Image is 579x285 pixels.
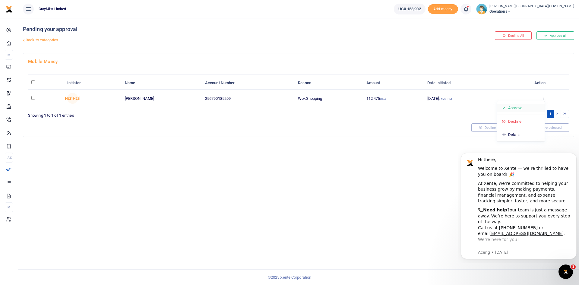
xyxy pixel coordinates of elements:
[121,77,201,90] th: Name: activate to sort column ascending
[28,109,296,119] div: Showing 1 to 1 of 1 entries
[428,4,458,14] li: Toup your wallet
[36,6,69,12] span: GrayMist Limited
[295,77,363,90] th: Reason: activate to sort column ascending
[391,4,428,14] li: Wallet ballance
[571,264,576,269] span: 1
[517,77,569,90] th: Action: activate to sort column ascending
[495,31,532,40] button: Decline All
[202,90,295,107] td: 256790185209
[398,6,421,12] span: UGX 158,902
[28,58,569,65] h4: Mobile Money
[489,9,574,14] span: Operations
[380,97,386,100] small: UGX
[202,77,295,90] th: Account Number: activate to sort column ascending
[424,90,517,107] td: [DATE]
[363,90,424,107] td: 112,475
[458,147,579,263] iframe: Intercom notifications message
[497,117,545,126] a: Decline
[558,264,573,279] iframe: Intercom live chat
[121,90,201,107] td: [PERSON_NAME]
[497,131,545,139] a: Details
[497,104,545,112] a: Approve
[5,153,13,163] li: Ac
[5,6,13,13] img: logo-small
[424,77,517,90] th: Date Initiated: activate to sort column ascending
[547,110,554,118] a: 1
[21,35,389,45] a: Back to categories
[428,6,458,11] a: Add money
[5,202,13,212] li: M
[476,4,574,14] a: profile-user [PERSON_NAME][GEOGRAPHIC_DATA][PERSON_NAME] Operations
[363,77,424,90] th: Amount: activate to sort column ascending
[489,4,574,9] small: [PERSON_NAME][GEOGRAPHIC_DATA][PERSON_NAME]
[5,50,13,60] li: M
[428,4,458,14] span: Add money
[5,7,13,11] a: logo-small logo-large logo-large
[476,4,487,14] img: profile-user
[536,31,574,40] button: Approve all
[295,90,363,107] td: WokShopping
[439,97,452,100] small: 05:28 PM
[67,93,78,104] span: Hutchinson center research institute Hutchinson center research institute
[23,26,389,33] h4: Pending your approval
[64,77,122,90] th: Initiator: activate to sort column ascending
[394,4,426,14] a: UGX 158,902
[28,77,64,90] th: : activate to sort column descending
